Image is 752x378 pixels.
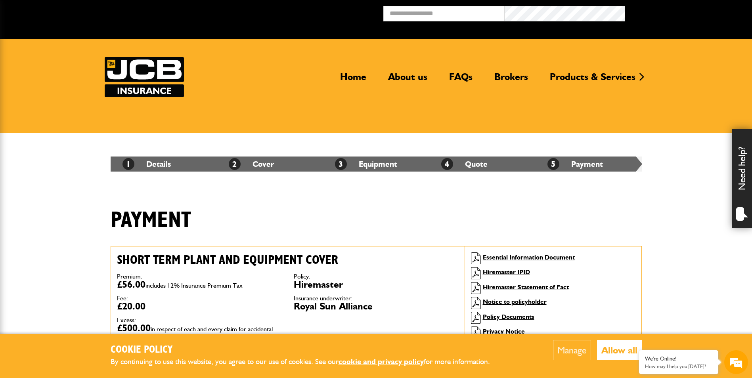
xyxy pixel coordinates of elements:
h1: Payment [111,207,191,234]
a: Policy Documents [483,313,534,321]
dt: Insurance underwriter: [294,295,459,302]
span: 4 [441,158,453,170]
dt: Excess: [117,317,282,323]
p: By continuing to use this website, you agree to our use of cookies. See our for more information. [111,356,503,368]
a: Home [334,71,372,89]
li: Payment [536,157,642,172]
p: How may I help you today? [645,363,712,369]
h2: Short term plant and equipment cover [117,252,459,267]
dt: Fee: [117,295,282,302]
a: JCB Insurance Services [105,57,184,97]
a: Hiremaster Statement of Fact [483,283,569,291]
a: Notice to policyholder [483,298,547,305]
span: includes 12% Insurance Premium Tax [145,282,243,289]
button: Broker Login [625,6,746,18]
a: Privacy Notice [483,328,525,335]
dd: Hiremaster [294,280,459,289]
a: cookie and privacy policy [339,357,424,366]
a: 3Equipment [335,159,397,169]
span: 5 [547,158,559,170]
span: 1 [122,158,134,170]
dt: Premium: [117,273,282,280]
dd: £500.00 [117,323,282,352]
span: 3 [335,158,347,170]
a: 4Quote [441,159,488,169]
a: 2Cover [229,159,274,169]
div: We're Online! [645,355,712,362]
a: Hiremaster IPID [483,268,530,276]
span: 2 [229,158,241,170]
a: FAQs [443,71,478,89]
dd: £56.00 [117,280,282,289]
img: JCB Insurance Services logo [105,57,184,97]
button: Allow all [597,340,642,360]
dd: £20.00 [117,302,282,311]
a: Essential Information Document [483,254,575,261]
div: Need help? [732,129,752,228]
a: Products & Services [544,71,641,89]
a: 1Details [122,159,171,169]
dt: Policy: [294,273,459,280]
a: Brokers [488,71,534,89]
a: About us [382,71,433,89]
dd: Royal Sun Alliance [294,302,459,311]
span: in respect of each and every claim for accidental damage increasing to £1,000 in respect of each ... [117,325,277,352]
button: Manage [553,340,591,360]
h2: Cookie Policy [111,344,503,356]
